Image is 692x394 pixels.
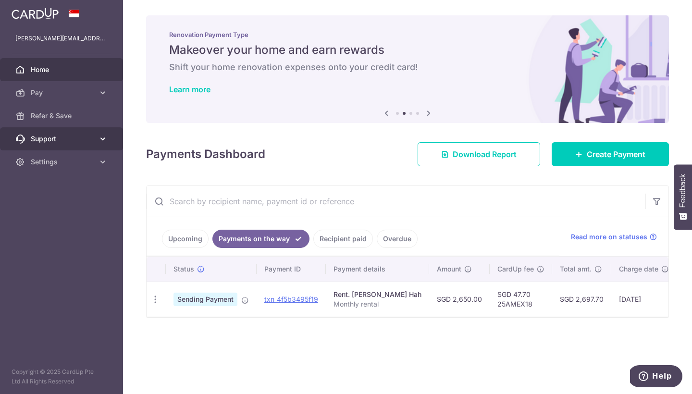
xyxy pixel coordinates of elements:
span: Status [173,264,194,274]
button: Feedback - Show survey [674,164,692,230]
a: txn_4f5b3495f19 [264,295,318,303]
span: Download Report [453,148,517,160]
span: Charge date [619,264,658,274]
span: Amount [437,264,461,274]
p: [PERSON_NAME][EMAIL_ADDRESS][DOMAIN_NAME] [15,34,108,43]
td: SGD 2,650.00 [429,282,490,317]
span: Total amt. [560,264,592,274]
span: Support [31,134,94,144]
span: Create Payment [587,148,645,160]
a: Recipient paid [313,230,373,248]
span: Settings [31,157,94,167]
a: Learn more [169,85,210,94]
span: Home [31,65,94,74]
h6: Shift your home renovation expenses onto your credit card! [169,62,646,73]
a: Payments on the way [212,230,309,248]
img: Renovation banner [146,15,669,123]
a: Download Report [418,142,540,166]
td: SGD 2,697.70 [552,282,611,317]
span: Read more on statuses [571,232,647,242]
p: Renovation Payment Type [169,31,646,38]
th: Payment details [326,257,429,282]
span: Pay [31,88,94,98]
h5: Makeover your home and earn rewards [169,42,646,58]
th: Payment ID [257,257,326,282]
a: Overdue [377,230,418,248]
span: Refer & Save [31,111,94,121]
a: Upcoming [162,230,209,248]
img: CardUp [12,8,59,19]
span: CardUp fee [497,264,534,274]
td: SGD 47.70 25AMEX18 [490,282,552,317]
iframe: Opens a widget where you can find more information [630,365,682,389]
a: Create Payment [552,142,669,166]
span: Sending Payment [173,293,237,306]
span: Feedback [679,174,687,208]
p: Monthly rental [334,299,421,309]
input: Search by recipient name, payment id or reference [147,186,645,217]
h4: Payments Dashboard [146,146,265,163]
div: Rent. [PERSON_NAME] Hah [334,290,421,299]
td: [DATE] [611,282,677,317]
a: Read more on statuses [571,232,657,242]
